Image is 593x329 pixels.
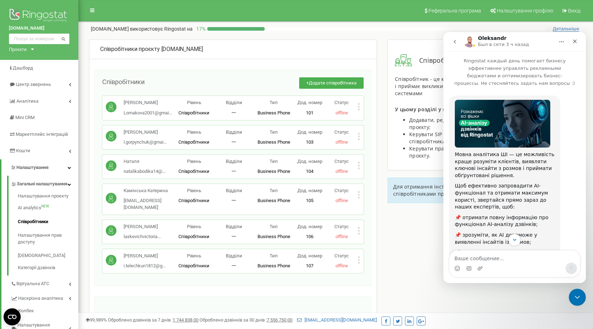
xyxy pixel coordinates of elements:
[124,223,161,230] p: [PERSON_NAME]
[258,110,290,115] span: Business Phone
[11,119,111,147] div: Мовна аналітика ШІ — це можливість краще розуміти клієнтів, виявляти ключові інсайти з розмов і п...
[18,263,78,271] a: Категорії дзвінків
[226,159,242,164] span: Відділи
[124,263,166,268] span: i.telechkun1812@g...
[65,202,77,214] button: Scroll to bottom
[297,317,377,323] a: [EMAIL_ADDRESS][DOMAIN_NAME]
[270,129,278,135] span: Тип
[11,290,78,305] a: Наскрізна аналітика
[22,233,28,239] button: Средство выбора GIF-файла
[297,253,322,258] span: Дод. номер
[258,234,290,239] span: Business Phone
[9,46,27,53] div: Проєкти
[258,169,290,174] span: Business Phone
[11,150,111,178] div: Щоб ефективно запровадити AI-функціонал та отримати максимум користі, звертайся прямо зараз до на...
[232,263,236,268] span: 一
[294,263,326,269] p: 107
[124,197,174,211] p: [EMAIL_ADDRESS][DOMAIN_NAME]
[193,25,207,32] p: 17 %
[226,188,242,193] span: Відділи
[270,188,278,193] span: Тип
[258,198,290,203] span: Business Phone
[187,159,201,164] span: Рівень
[258,139,290,145] span: Business Phone
[124,158,166,165] p: Наталя
[395,106,490,113] span: У цьому розділі у вас є можливість:
[187,129,201,135] span: Рівень
[11,233,17,239] button: Средство выбора эмодзи
[297,224,322,229] span: Дод. номер
[294,139,326,146] p: 103
[267,317,292,323] u: 7 556 750,00
[124,139,167,145] span: l.gorpynchuk@gmai...
[393,183,494,197] span: Для отримання інструкції з управління співробітниками проєкту перейдіть до
[124,234,161,239] span: laskevichvictoria...
[178,110,209,115] span: Співробітники
[108,317,198,323] span: Оброблено дзвінків за 7 днів :
[297,159,322,164] span: Дод. номер
[270,224,278,229] span: Тип
[13,65,33,71] span: Дашборд
[11,217,111,231] div: 📌 дізнатися, як впровадити функцію максимально ефективно;
[11,176,78,190] a: Загальні налаштування
[18,249,78,263] a: [DEMOGRAPHIC_DATA]
[122,231,134,242] button: Отправить сообщение…
[16,148,30,153] span: Кошти
[17,181,67,187] span: Загальні налаштування
[187,253,201,258] span: Рівень
[428,8,481,14] span: Реферальна програма
[34,233,40,239] button: Добавить вложение
[130,26,193,32] span: використовує Ringostat на
[187,100,201,105] span: Рівень
[258,263,290,268] span: Business Phone
[102,78,145,86] span: Співробітники
[232,110,236,115] span: 一
[226,224,242,229] span: Відділи
[334,100,349,105] span: Статус
[226,253,242,258] span: Відділи
[6,219,136,231] textarea: Ваше сообщение...
[16,98,38,104] span: Аналiтика
[553,26,579,32] span: Детальніше
[16,281,49,287] span: Віртуальна АТС
[91,25,193,32] p: [DOMAIN_NAME]
[124,129,167,136] p: [PERSON_NAME]
[18,295,63,302] span: Наскрізна аналітика
[18,228,78,249] a: Налаштування прав доступу
[11,276,78,290] a: Віртуальна АТС
[85,317,107,323] span: 99,989%
[443,32,586,283] iframe: Intercom live chat
[335,169,348,174] span: offline
[9,25,69,32] a: [DOMAIN_NAME]
[16,82,51,87] span: Центр звернень
[16,165,48,170] span: Налаштування
[568,8,581,14] span: Вихід
[232,198,236,203] span: 一
[232,139,236,145] span: 一
[334,188,349,193] span: Статус
[334,129,349,135] span: Статус
[124,169,166,174] span: natalikabodika14@...
[297,100,322,105] span: Дод. номер
[297,129,322,135] span: Дод. номер
[178,139,209,145] span: Співробітники
[18,201,78,215] a: AI analyticsNEW
[124,99,172,106] p: [PERSON_NAME]
[226,100,242,105] span: Відділи
[124,253,166,259] p: [PERSON_NAME]
[11,182,111,196] div: 📌 отримати повну інформацію про функціонал AI-аналізу дзвінків;
[178,198,209,203] span: Співробітники
[497,8,553,14] span: Налаштування профілю
[124,187,174,194] p: Камінська Катерина
[6,63,137,297] div: Oleksandr говорит…
[569,289,586,306] iframe: Intercom live chat
[294,168,326,175] p: 104
[270,253,278,258] span: Тип
[335,139,348,145] span: offline
[299,77,364,89] button: +Додати співробітника
[335,263,348,268] span: offline
[335,198,348,203] span: offline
